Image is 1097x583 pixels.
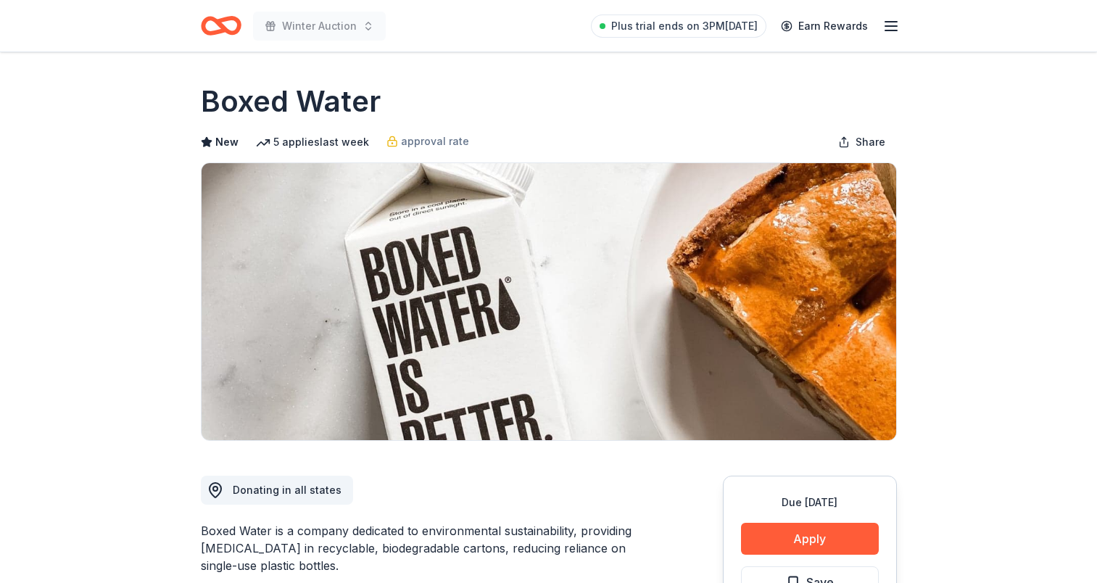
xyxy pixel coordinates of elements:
[215,133,239,151] span: New
[827,128,897,157] button: Share
[201,81,381,122] h1: Boxed Water
[401,133,469,150] span: approval rate
[233,484,341,496] span: Donating in all states
[256,133,369,151] div: 5 applies last week
[856,133,885,151] span: Share
[591,15,766,38] a: Plus trial ends on 3PM[DATE]
[253,12,386,41] button: Winter Auction
[611,17,758,35] span: Plus trial ends on 3PM[DATE]
[201,522,653,574] div: Boxed Water is a company dedicated to environmental sustainability, providing [MEDICAL_DATA] in r...
[741,494,879,511] div: Due [DATE]
[386,133,469,150] a: approval rate
[282,17,357,35] span: Winter Auction
[741,523,879,555] button: Apply
[201,9,241,43] a: Home
[202,163,896,440] img: Image for Boxed Water
[772,13,877,39] a: Earn Rewards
